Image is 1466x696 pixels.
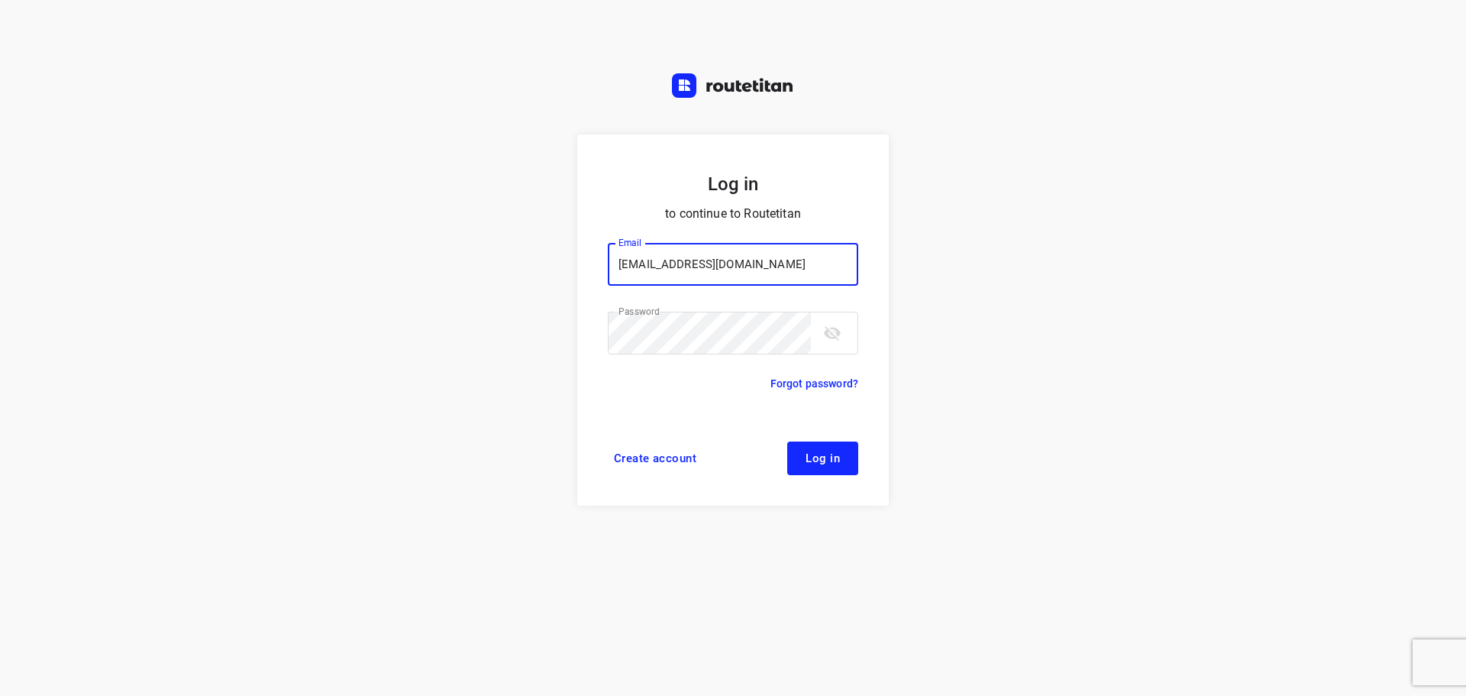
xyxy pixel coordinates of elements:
span: Create account [614,452,696,465]
span: Log in [806,452,840,465]
a: Forgot password? [770,374,858,393]
img: Routetitan [672,73,794,98]
h5: Log in [608,171,858,197]
button: toggle password visibility [817,318,848,348]
p: to continue to Routetitan [608,203,858,225]
button: Log in [787,442,858,475]
a: Routetitan [672,73,794,102]
a: Create account [608,442,702,475]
